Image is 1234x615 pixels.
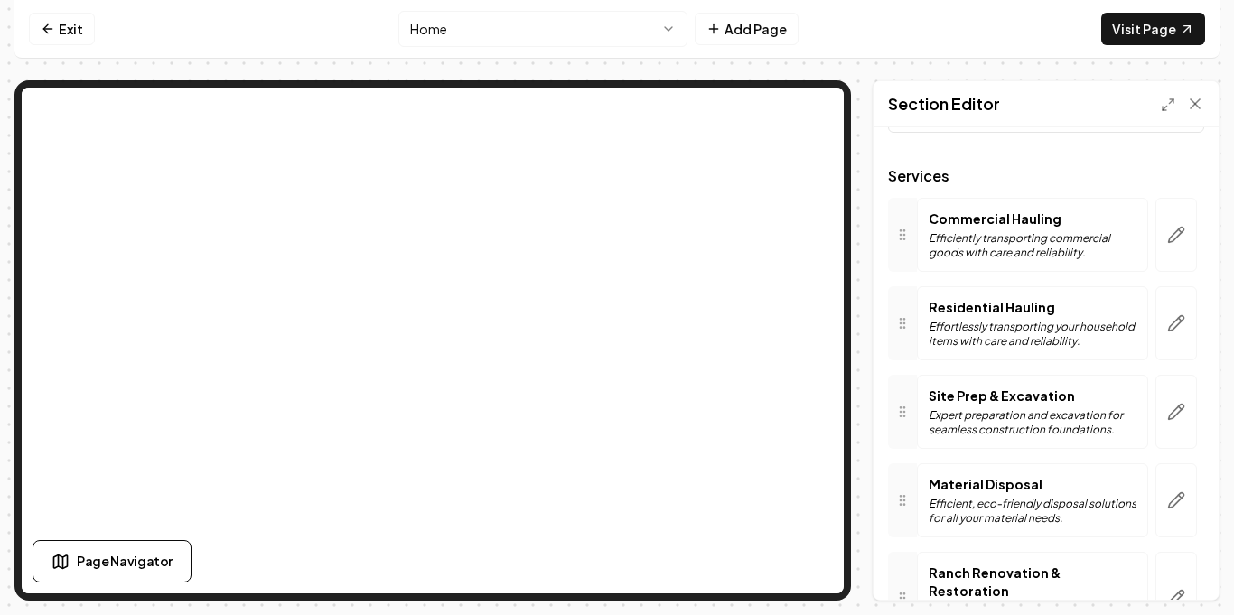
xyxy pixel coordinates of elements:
p: Residential Hauling [929,298,1136,316]
p: Material Disposal [929,475,1136,493]
button: Page Navigator [33,540,192,582]
button: Add Page [695,13,799,45]
p: Commercial Hauling [929,210,1136,228]
span: Page Navigator [77,552,173,571]
h2: Section Editor [888,91,1000,116]
a: Visit Page [1101,13,1205,45]
p: Site Prep & Excavation [929,387,1136,405]
p: Efficient, eco-friendly disposal solutions for all your material needs. [929,497,1136,526]
p: Ranch Renovation & Restoration [929,564,1136,600]
a: Exit [29,13,95,45]
p: Expert preparation and excavation for seamless construction foundations. [929,408,1136,437]
p: Efficiently transporting commercial goods with care and reliability. [929,231,1136,260]
span: Services [888,169,1204,183]
p: Effortlessly transporting your household items with care and reliability. [929,320,1136,349]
